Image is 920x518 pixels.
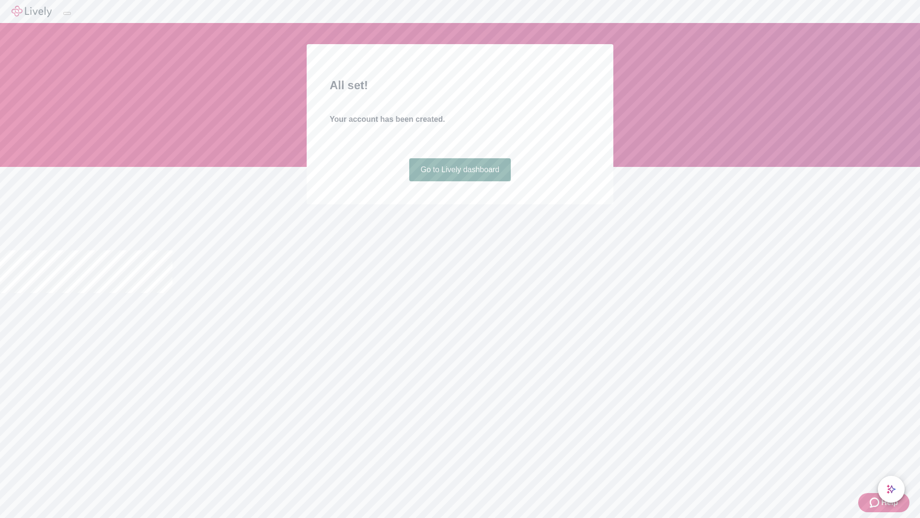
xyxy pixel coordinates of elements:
[858,493,909,512] button: Zendesk support iconHelp
[886,484,896,494] svg: Lively AI Assistant
[878,476,905,503] button: chat
[881,497,898,508] span: Help
[409,158,511,181] a: Go to Lively dashboard
[870,497,881,508] svg: Zendesk support icon
[330,114,590,125] h4: Your account has been created.
[63,12,71,15] button: Log out
[330,77,590,94] h2: All set!
[11,6,52,17] img: Lively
